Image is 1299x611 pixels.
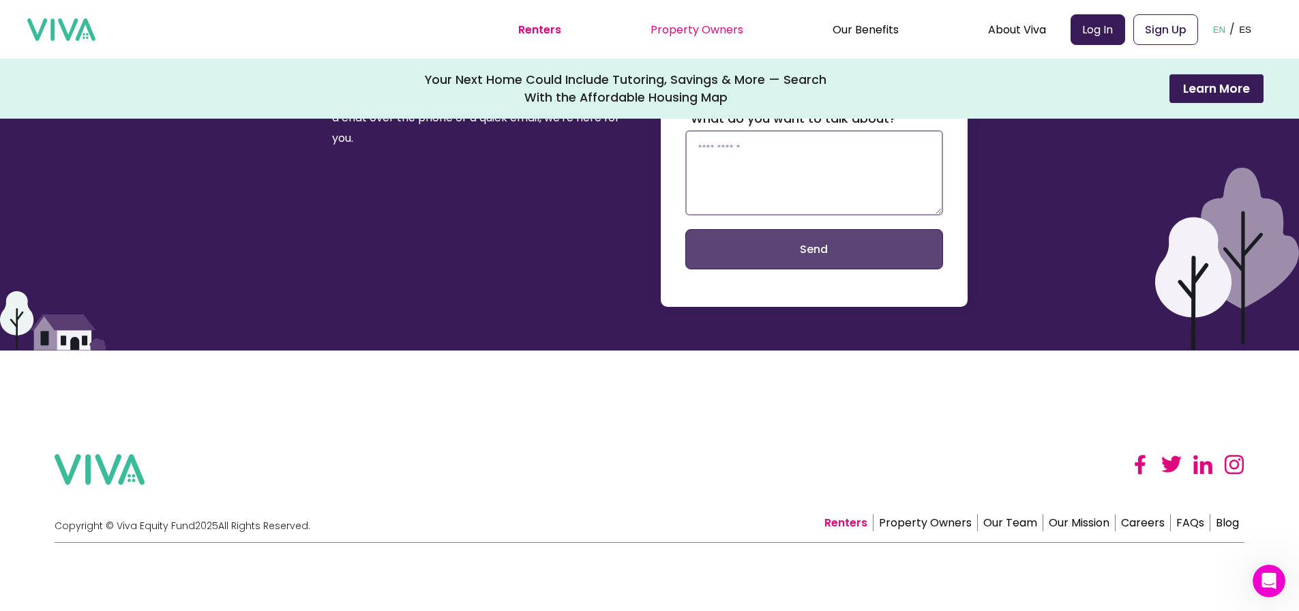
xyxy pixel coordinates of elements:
[651,22,743,38] a: Property Owners
[1133,14,1198,45] a: Sign Up
[1071,14,1125,45] a: Log In
[978,514,1043,531] a: Our Team
[1235,8,1255,50] button: ES
[1043,514,1116,531] a: Our Mission
[1130,454,1150,475] img: facebook
[1209,8,1230,50] button: EN
[819,514,874,531] a: Renters
[874,514,978,531] a: Property Owners
[425,71,827,106] div: Your Next Home Could Include Tutoring, Savings & More — Search With the Affordable Housing Map
[55,454,145,485] img: viva
[1116,514,1171,531] a: Careers
[1229,19,1235,40] p: /
[1161,454,1182,475] img: twitter
[27,18,95,42] img: viva
[988,12,1046,46] div: About Viva
[1210,514,1244,531] a: Blog
[518,22,561,38] a: Renters
[833,12,899,46] div: Our Benefits
[1155,168,1299,351] img: two trees
[1171,514,1210,531] a: FAQs
[1193,454,1213,475] img: linked in
[55,520,310,531] p: Copyright © Viva Equity Fund 2025 All Rights Reserved.
[685,229,943,269] button: Send
[1253,565,1285,597] iframe: Intercom live chat
[1169,74,1264,103] button: Learn More
[1224,454,1244,475] img: instagram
